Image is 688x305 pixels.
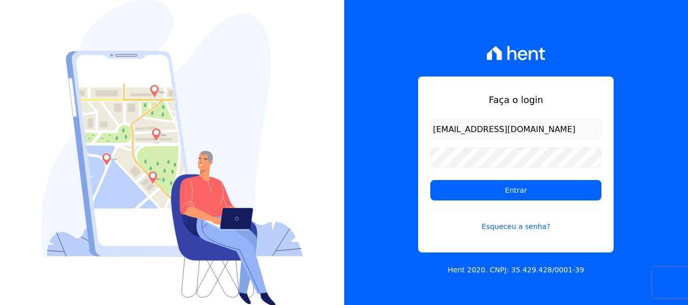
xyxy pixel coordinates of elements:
[430,119,601,139] input: Email
[430,209,601,232] a: Esqueceu a senha?
[430,93,601,107] h1: Faça o login
[430,180,601,200] input: Entrar
[448,265,584,275] p: Hent 2020. CNPJ: 35.429.428/0001-39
